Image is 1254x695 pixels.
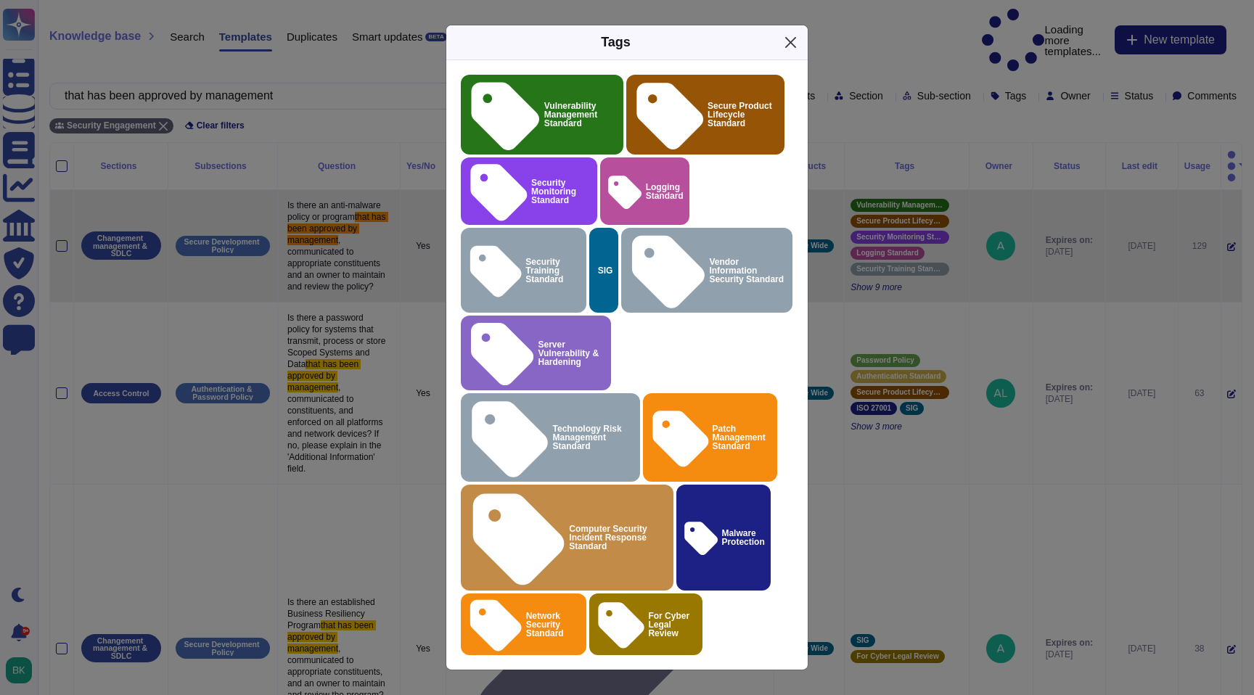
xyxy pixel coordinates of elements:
[525,258,580,284] span: Security Training Standard
[538,340,605,366] span: Server Vulnerability & Hardening
[601,33,631,52] div: Tags
[713,424,771,451] span: Patch Management Standard
[721,529,764,546] span: Malware Protection
[648,612,697,638] span: For Cyber Legal Review
[779,31,802,54] button: Close
[526,612,581,638] span: Network Security Standard
[646,183,684,200] span: Logging Standard
[598,266,613,275] span: SIG
[531,178,591,205] span: Security Monitoring Standard
[708,102,779,128] span: Secure Product Lifecycle Standard
[569,525,667,551] span: Computer Security Incident Response Standard
[553,424,635,451] span: Technology Risk Management Standard
[709,258,787,284] span: Vendor Information Security Standard
[544,102,618,128] span: Vulnerability Management Standard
